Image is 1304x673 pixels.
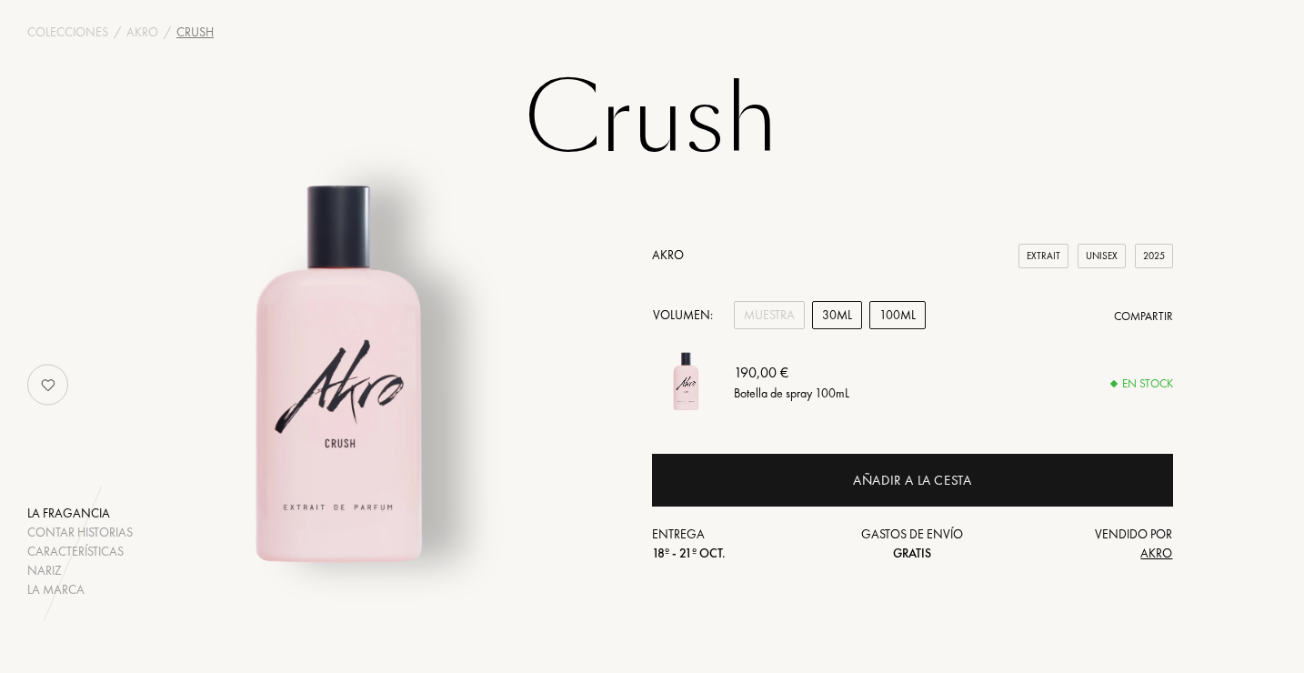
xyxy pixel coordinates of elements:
[27,580,133,599] div: La marca
[734,383,849,402] div: Botella de spray 100mL
[734,301,805,329] div: Muestra
[869,301,926,329] div: 100mL
[27,23,108,42] a: Colecciones
[27,542,133,561] div: Características
[114,23,121,42] div: /
[27,561,133,580] div: Nariz
[27,504,133,523] div: La fragancia
[164,23,171,42] div: /
[197,70,1107,170] h1: Crush
[176,23,214,42] div: Crush
[652,347,720,416] img: Crush Akro
[734,361,849,383] div: 190,00 €
[30,367,66,403] img: no_like_p.png
[652,525,826,563] div: Entrega
[652,545,726,561] span: 18º - 21º oct.
[853,470,971,491] div: Añadir a la cesta
[1111,375,1173,393] div: En stock
[1018,244,1068,268] div: Extrait
[1078,244,1126,268] div: Unisex
[115,152,563,599] img: Crush Akro
[27,523,133,542] div: Contar historias
[1114,307,1173,326] div: Compartir
[652,301,723,329] div: Volumen:
[1140,545,1172,561] span: Akro
[652,246,684,263] a: Akro
[126,23,158,42] a: Akro
[999,525,1173,563] div: Vendido por
[812,301,862,329] div: 30mL
[826,525,999,563] div: Gastos de envío
[1135,244,1173,268] div: 2025
[893,545,931,561] span: Gratis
